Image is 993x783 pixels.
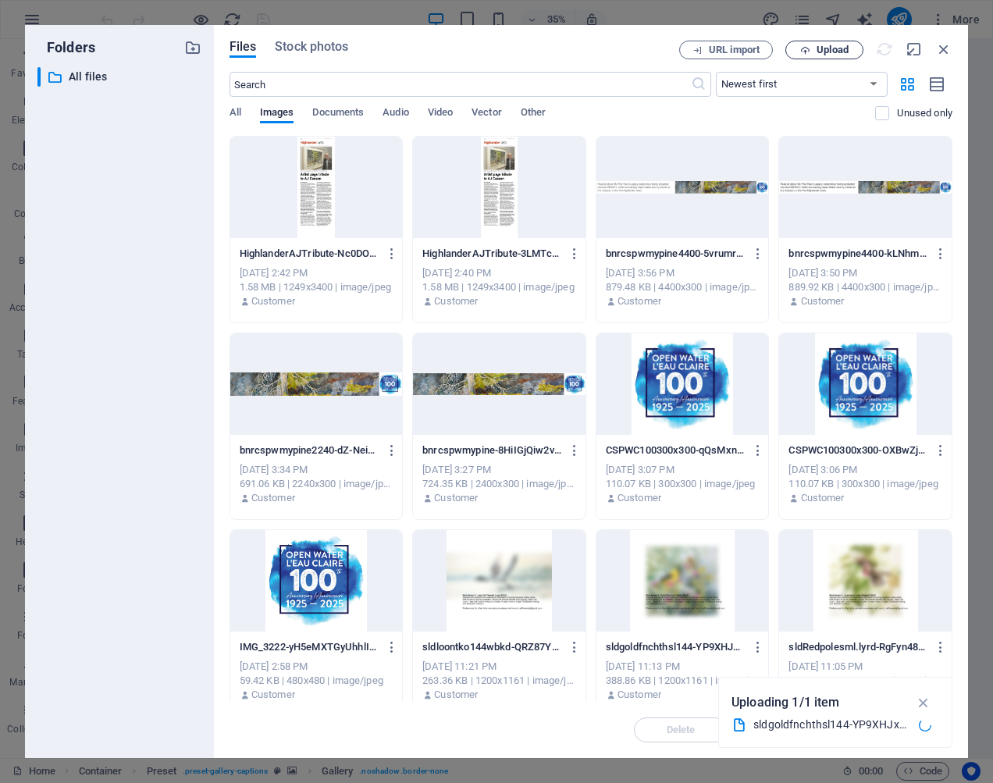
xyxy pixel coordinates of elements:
span: Other [521,103,546,125]
div: [DATE] 3:34 PM [240,463,393,477]
p: bnrcspwmypine2240-dZ-NeiWRSauHbTaJ12wlUg.jpg [240,443,379,457]
p: bnrcspwmypine-8HiIGjQiw2volzmf92ft5Q.jpg [422,443,561,457]
p: Uploading 1/1 item [731,692,840,713]
p: sldgoldfnchthsl144-YP9XHJxvDCFs-GkHFqQS5A-3PluY0XojRdz2H2DxyRWVQ.jpg [606,640,745,654]
div: 375.8 KB | 1200x1161 | image/jpeg [788,674,942,688]
span: Stock photos [275,37,348,56]
span: Documents [312,103,364,125]
input: Search [230,72,691,97]
p: HighlanderAJTribute-3LMTc-JU0cgNcTqu-3_vsA.jpg [422,247,561,261]
div: 889.92 KB | 4400x300 | image/jpeg [788,280,942,294]
span: URL import [709,45,760,55]
p: Customer [618,688,661,702]
div: 1.58 MB | 1249x3400 | image/jpeg [240,280,393,294]
span: All [230,103,241,125]
span: Images [260,103,294,125]
div: [DATE] 3:50 PM [788,266,942,280]
p: Customer [434,294,478,308]
div: 724.35 KB | 2400x300 | image/jpeg [422,477,576,491]
p: Displays only files that are not in use on the website. Files added during this session can still... [897,106,952,120]
p: sldloontko144wbkd-QRZ87YmI9wF3HMbqHqLU7Q-LeOVgalOXPSpT5BtKum8Lw.jpg [422,640,561,654]
div: 388.86 KB | 1200x1161 | image/jpeg [606,674,760,688]
div: [DATE] 2:42 PM [240,266,393,280]
div: [DATE] 3:07 PM [606,463,760,477]
div: 879.48 KB | 4400x300 | image/jpeg [606,280,760,294]
p: Customer [251,491,295,505]
div: 59.42 KB | 480x480 | image/jpeg [240,674,393,688]
p: Customer [801,294,845,308]
div: [DATE] 11:13 PM [606,660,760,674]
div: 110.07 KB | 300x300 | image/jpeg [606,477,760,491]
i: Create new folder [184,39,201,56]
div: [DATE] 3:27 PM [422,463,576,477]
p: sldRedpolesml.lyrd-RgFyn48IaSQOIpZZOD1scA-6Is4i5cVZwMFa4-AcF_Seg.jpg [788,640,927,654]
p: bnrcspwmypine4400-kLNhm1BOGQC7TWQs5rVa6g.jpg [788,247,927,261]
div: 691.06 KB | 2240x300 | image/jpeg [240,477,393,491]
p: CSPWC100300x300-qQsMxn5NlkY8WQzf6CMDoA.jpg [606,443,745,457]
p: Customer [618,491,661,505]
p: Customer [618,294,661,308]
i: Close [935,41,952,58]
span: Audio [383,103,408,125]
p: Customer [434,491,478,505]
div: 1.58 MB | 1249x3400 | image/jpeg [422,280,576,294]
p: Customer [434,688,478,702]
i: Minimize [906,41,923,58]
button: Upload [785,41,863,59]
div: [DATE] 2:40 PM [422,266,576,280]
span: Video [428,103,453,125]
div: [DATE] 11:05 PM [788,660,942,674]
div: [DATE] 2:58 PM [240,660,393,674]
span: Vector [472,103,502,125]
div: sldgoldfnchthsl144-YP9XHJxvDCFs-GkHFqQS5A.jpg [753,716,906,734]
p: Folders [37,37,95,58]
p: bnrcspwmypine4400-5vrumr4KZYTnRaJ0ScJA3w.jpg [606,247,745,261]
p: HighlanderAJTribute-Nc0DOdk8Osyvc0akt-vGBQ.jpg [240,247,379,261]
span: Files [230,37,257,56]
p: IMG_3222-yH5eMXTGyUhhlIOOSt3nyA.jpeg [240,640,379,654]
button: URL import [679,41,773,59]
div: [DATE] 3:06 PM [788,463,942,477]
span: Upload [817,45,849,55]
p: Customer [801,491,845,505]
p: Customer [251,688,295,702]
div: [DATE] 11:21 PM [422,660,576,674]
div: 263.36 KB | 1200x1161 | image/jpeg [422,674,576,688]
p: All files [69,68,173,86]
div: 110.07 KB | 300x300 | image/jpeg [788,477,942,491]
div: [DATE] 3:56 PM [606,266,760,280]
p: Customer [251,294,295,308]
div: ​ [37,67,41,87]
p: CSPWC100300x300-OXBwZj5YiYU-PFJ9ux3_iw.jpg [788,443,927,457]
